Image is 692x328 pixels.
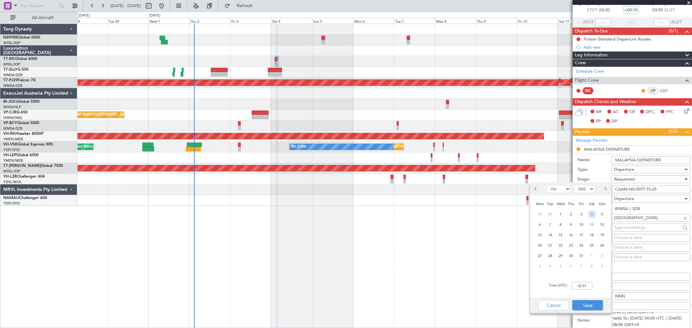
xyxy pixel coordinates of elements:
[566,251,576,261] div: 30-10-2025
[3,78,36,82] a: T7-PJ29Falcon 7X
[3,132,17,136] span: VH-RIU
[587,209,597,219] div: 4-10-2025
[587,219,597,230] div: 11-10-2025
[3,153,39,157] a: VH-LEPGlobal 6000
[664,7,675,14] span: ELDT
[3,62,20,67] a: WSSL/XSP
[598,210,606,218] span: 5
[646,109,655,115] span: DFC,
[666,109,674,115] span: FFC
[597,240,607,251] div: 26-10-2025
[572,282,592,290] input: --:--
[555,199,566,209] div: Wed
[614,196,634,202] span: Departure
[535,230,545,240] div: 13-10-2025
[660,88,674,94] a: CDY
[291,142,306,152] div: No Crew
[546,262,554,270] span: 4
[17,16,68,20] span: All Aircraft
[3,68,18,72] span: T7-ELLY
[597,230,607,240] div: 19-10-2025
[575,128,590,136] span: Permits
[3,169,20,174] a: WSSL/XSP
[546,252,554,260] span: 28
[587,251,597,261] div: 1-11-2025
[614,244,688,251] div: Choose a date
[353,18,394,24] div: Mon 6
[545,219,555,230] div: 7-10-2025
[614,176,635,182] span: Requested
[536,231,544,239] span: 13
[612,292,690,300] input: NNN
[545,209,555,219] div: 30-9-2025
[557,241,565,250] span: 22
[3,36,40,40] a: N8998KGlobal 6000
[536,210,544,218] span: 29
[3,126,22,131] a: WMSA/SZB
[612,118,617,125] span: DP
[3,73,22,77] a: WMSA/SZB
[575,59,586,67] span: Crew
[576,230,587,240] div: 17-10-2025
[588,252,596,260] span: 1
[576,68,604,75] a: Schedule Crew
[572,300,603,310] button: Save
[3,137,23,142] a: YMEN/MEB
[566,219,576,230] div: 9-10-2025
[577,231,586,239] span: 17
[545,199,555,209] div: Tue
[546,210,554,218] span: 30
[597,261,607,271] div: 9-11-2025
[597,219,607,230] div: 12-10-2025
[536,241,544,250] span: 20
[3,147,20,152] a: YSSY/SYD
[557,231,565,239] span: 15
[557,252,565,260] span: 29
[3,68,29,72] a: T7-ELLYG-550
[3,111,28,114] a: VP-CJRG-650
[555,251,566,261] div: 29-10-2025
[7,13,70,23] button: All Aircraft
[566,261,576,271] div: 6-11-2025
[598,221,606,229] span: 12
[79,13,90,18] div: [DATE]
[3,164,41,168] span: T7-[PERSON_NAME]
[567,241,575,250] span: 23
[576,219,587,230] div: 10-10-2025
[3,105,21,110] a: WIHH/HLP
[588,231,596,239] span: 18
[536,262,544,270] span: 3
[614,213,681,223] input: Type something...
[567,231,575,239] span: 16
[588,221,596,229] span: 11
[575,98,637,106] span: Dispatch Checks and Weather
[107,18,148,24] div: Tue 30
[595,18,611,26] input: --:--
[577,317,612,324] label: Notes:
[583,87,593,94] div: SIC
[3,57,37,61] a: T7-RICGlobal 6000
[149,13,160,18] div: [DATE]
[555,219,566,230] div: 8-10-2025
[545,251,555,261] div: 28-10-2025
[3,111,17,114] span: VP-CJR
[669,128,678,135] span: (0/2)
[566,199,576,209] div: Thu
[110,3,141,9] span: [DATE] - [DATE]
[648,87,658,94] div: CP
[629,109,635,115] span: CR
[555,209,566,219] div: 1-10-2025
[588,210,596,218] span: 4
[312,18,353,24] div: Sun 5
[567,252,575,260] span: 30
[545,240,555,251] div: 21-10-2025
[598,241,606,250] span: 26
[536,221,544,229] span: 6
[599,7,610,14] span: 03:20
[394,18,435,24] div: Tue 7
[535,251,545,261] div: 27-10-2025
[577,262,586,270] span: 7
[3,201,20,206] a: YSSY/SYD
[3,175,45,179] a: VH-L2BChallenger 604
[588,262,596,270] span: 8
